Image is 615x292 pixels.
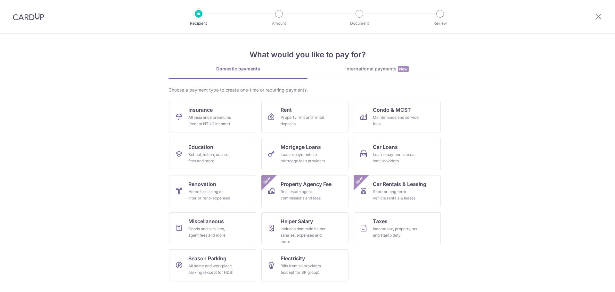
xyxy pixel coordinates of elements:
[188,189,234,201] div: Home furnishing or interior reno-expenses
[281,143,321,151] span: Mortgage Loans
[281,226,327,245] div: Includes domestic helper salaries, expenses and more
[373,143,398,151] span: Car Loans
[169,175,256,207] a: RenovationHome furnishing or interior reno-expenses
[373,106,411,114] span: Condo & MCST
[168,87,447,93] div: Choose a payment type to create one-time or recurring payments.
[281,189,327,201] div: Real estate agent commissions and fees
[373,189,419,201] div: Short or long‑term vehicle rentals & leases
[373,114,419,127] div: Maintenance and service fees
[281,263,327,276] div: Bills from all providers (except for SP group)
[373,226,419,239] div: Income tax, property tax and stamp duty
[416,20,464,27] p: Review
[307,66,447,72] div: International payments
[281,180,332,188] span: Property Agency Fee
[373,151,419,164] div: Loan repayments to car loan providers
[188,217,224,225] span: Miscellaneous
[354,138,441,170] a: Car LoansLoan repayments to car loan providers
[13,13,44,20] img: CardUp
[188,143,213,151] span: Education
[281,255,305,262] span: Electricity
[169,101,256,133] a: InsuranceAll insurance premiums (except NTUC Income)
[188,263,234,276] div: All home and workplace parking (except for HDB)
[354,212,441,244] a: TaxesIncome tax, property tax and stamp duty
[373,180,426,188] span: Car Rentals & Leasing
[354,175,365,186] span: New
[168,66,307,72] div: Domestic payments
[354,101,441,133] a: Condo & MCSTMaintenance and service fees
[169,249,256,281] a: Season ParkingAll home and workplace parking (except for HDB)
[188,106,213,114] span: Insurance
[188,255,226,262] span: Season Parking
[373,217,388,225] span: Taxes
[336,20,383,27] p: Document
[188,114,234,127] div: All insurance premiums (except NTUC Income)
[261,138,348,170] a: Mortgage LoansLoan repayments to mortgage loan providers
[175,20,222,27] p: Recipient
[281,106,292,114] span: Rent
[398,66,409,72] span: New
[188,151,234,164] div: School, tuition, course fees and more
[261,249,348,281] a: ElectricityBills from all providers (except for SP group)
[188,226,234,239] div: Goods and services, agent fees and more
[261,212,348,244] a: Helper SalaryIncludes domestic helper salaries, expenses and more
[169,138,256,170] a: EducationSchool, tuition, course fees and more
[261,175,348,207] a: Property Agency FeeReal estate agent commissions and feesNew
[188,180,216,188] span: Renovation
[261,101,348,133] a: RentProperty rent and rental deposits
[168,49,447,61] h4: What would you like to pay for?
[574,273,609,289] iframe: Opens a widget where you can find more information
[262,175,272,186] span: New
[281,114,327,127] div: Property rent and rental deposits
[281,217,313,225] span: Helper Salary
[354,175,441,207] a: Car Rentals & LeasingShort or long‑term vehicle rentals & leasesNew
[169,212,256,244] a: MiscellaneousGoods and services, agent fees and more
[255,20,303,27] p: Amount
[281,151,327,164] div: Loan repayments to mortgage loan providers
